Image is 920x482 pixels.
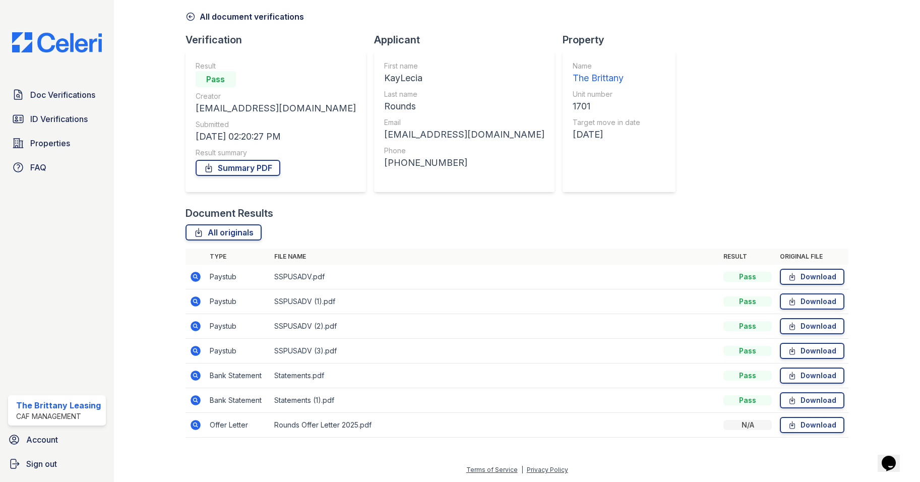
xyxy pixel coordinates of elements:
[270,364,720,388] td: Statements.pdf
[270,289,720,314] td: SSPUSADV (1).pdf
[206,364,270,388] td: Bank Statement
[4,430,110,450] a: Account
[780,368,844,384] a: Download
[573,117,640,128] div: Target move in date
[196,71,236,87] div: Pass
[186,33,374,47] div: Verification
[30,161,46,173] span: FAQ
[466,466,518,473] a: Terms of Service
[384,156,544,170] div: [PHONE_NUMBER]
[723,346,772,356] div: Pass
[270,265,720,289] td: SSPUSADV.pdf
[26,434,58,446] span: Account
[206,289,270,314] td: Paystub
[776,249,848,265] th: Original file
[4,454,110,474] a: Sign out
[723,395,772,405] div: Pass
[30,113,88,125] span: ID Verifications
[186,206,273,220] div: Document Results
[723,272,772,282] div: Pass
[270,314,720,339] td: SSPUSADV (2).pdf
[196,119,356,130] div: Submitted
[521,466,523,473] div: |
[16,399,101,411] div: The Brittany Leasing
[196,101,356,115] div: [EMAIL_ADDRESS][DOMAIN_NAME]
[780,318,844,334] a: Download
[196,148,356,158] div: Result summary
[8,157,106,177] a: FAQ
[8,109,106,129] a: ID Verifications
[186,224,262,240] a: All originals
[206,314,270,339] td: Paystub
[196,61,356,71] div: Result
[384,146,544,156] div: Phone
[26,458,57,470] span: Sign out
[384,99,544,113] div: Rounds
[16,411,101,421] div: CAF Management
[573,61,640,71] div: Name
[30,137,70,149] span: Properties
[270,413,720,438] td: Rounds Offer Letter 2025.pdf
[527,466,568,473] a: Privacy Policy
[8,85,106,105] a: Doc Verifications
[573,89,640,99] div: Unit number
[780,392,844,408] a: Download
[270,339,720,364] td: SSPUSADV (3).pdf
[206,388,270,413] td: Bank Statement
[780,417,844,433] a: Download
[780,293,844,310] a: Download
[374,33,563,47] div: Applicant
[186,11,304,23] a: All document verifications
[573,99,640,113] div: 1701
[270,388,720,413] td: Statements (1).pdf
[196,160,280,176] a: Summary PDF
[196,130,356,144] div: [DATE] 02:20:27 PM
[384,71,544,85] div: KayLecia
[573,61,640,85] a: Name The Brittany
[723,321,772,331] div: Pass
[384,61,544,71] div: First name
[573,71,640,85] div: The Brittany
[384,128,544,142] div: [EMAIL_ADDRESS][DOMAIN_NAME]
[780,343,844,359] a: Download
[719,249,776,265] th: Result
[206,265,270,289] td: Paystub
[206,249,270,265] th: Type
[8,133,106,153] a: Properties
[384,89,544,99] div: Last name
[384,117,544,128] div: Email
[573,128,640,142] div: [DATE]
[723,371,772,381] div: Pass
[270,249,720,265] th: File name
[206,339,270,364] td: Paystub
[878,442,910,472] iframe: chat widget
[563,33,684,47] div: Property
[723,296,772,307] div: Pass
[196,91,356,101] div: Creator
[30,89,95,101] span: Doc Verifications
[723,420,772,430] div: N/A
[4,32,110,52] img: CE_Logo_Blue-a8612792a0a2168367f1c8372b55b34899dd931a85d93a1a3d3e32e68fde9ad4.png
[206,413,270,438] td: Offer Letter
[780,269,844,285] a: Download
